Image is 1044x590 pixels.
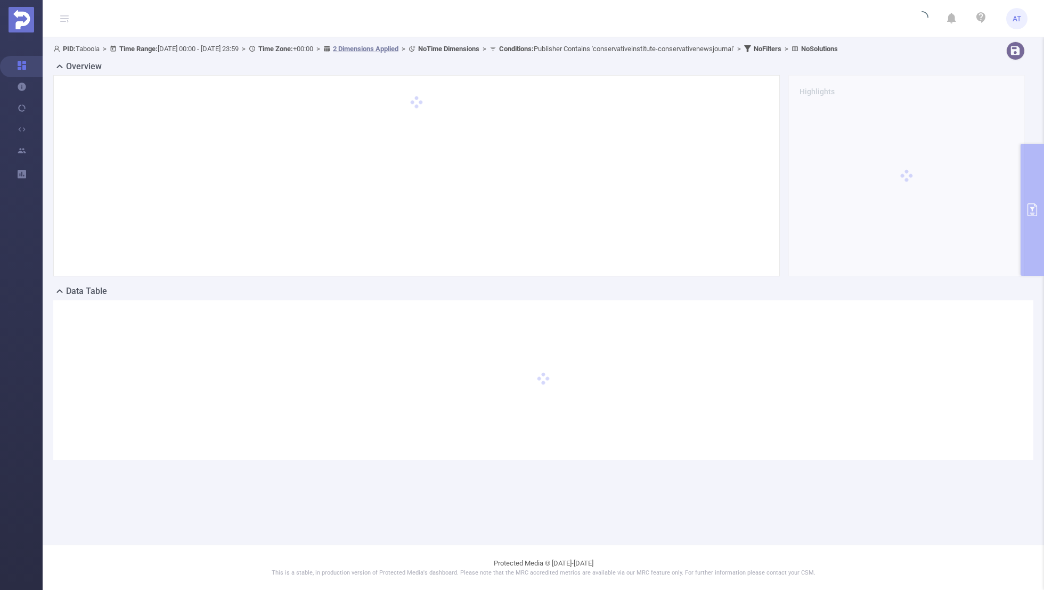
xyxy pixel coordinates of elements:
span: Taboola [DATE] 00:00 - [DATE] 23:59 +00:00 [53,45,838,53]
footer: Protected Media © [DATE]-[DATE] [43,545,1044,590]
h2: Data Table [66,285,107,298]
span: > [479,45,490,53]
p: This is a stable, in production version of Protected Media's dashboard. Please note that the MRC ... [69,569,1017,578]
span: > [239,45,249,53]
img: Protected Media [9,7,34,32]
span: > [398,45,409,53]
b: Conditions : [499,45,534,53]
span: > [734,45,744,53]
h2: Overview [66,60,102,73]
b: PID: [63,45,76,53]
b: No Time Dimensions [418,45,479,53]
b: Time Range: [119,45,158,53]
i: icon: loading [916,11,928,26]
span: > [313,45,323,53]
span: > [100,45,110,53]
span: Publisher Contains 'conservativeinstitute-conservativenewsjournal' [499,45,734,53]
b: Time Zone: [258,45,293,53]
i: icon: user [53,45,63,52]
span: > [781,45,792,53]
u: 2 Dimensions Applied [333,45,398,53]
b: No Filters [754,45,781,53]
span: AT [1013,8,1021,29]
b: No Solutions [801,45,838,53]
